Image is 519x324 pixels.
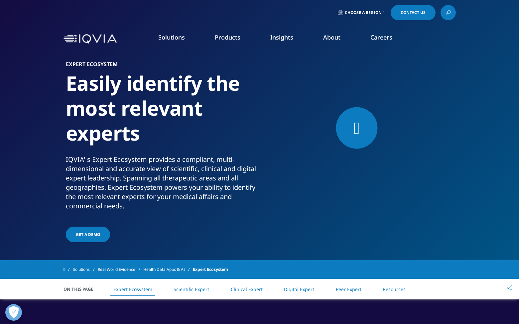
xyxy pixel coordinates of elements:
a: Careers [370,33,392,41]
a: Insights [270,33,293,41]
a: GET A DEMO [66,227,110,242]
p: IQVIA' s Expert Ecosystem provides a compliant, multi-dimensional and accurate view of scientific... [66,155,257,215]
h6: EXPERT ECOSYSTEM [66,61,257,71]
a: About [323,33,340,41]
nav: Primary [119,23,456,54]
a: Resources [383,286,406,292]
a: Expert Ecosystem [113,286,152,292]
span: Choose a Region [345,10,382,15]
h1: Easily identify the most relevant experts [66,71,257,155]
a: Clinical Expert [231,286,263,292]
span: On This Page [64,286,100,292]
a: Scientific Expert [174,286,209,292]
img: IQVIA Healthcare Information Technology and Pharma Clinical Research Company [64,34,117,44]
span: Expert Ecosystem [193,264,228,275]
a: Real World Evidence [98,264,143,275]
a: Products [215,33,240,41]
span: GET A DEMO [76,232,100,237]
a: Digital Expert [284,286,314,292]
a: Solutions [158,33,185,41]
a: Contact Us [391,5,436,20]
a: Solutions [73,264,98,275]
span: Contact Us [401,11,426,15]
a: Peer Expert [336,286,361,292]
button: Open Preferences [5,304,22,321]
img: expert-ecosystem-platform-explainer-video---thumb.jpg [275,61,453,194]
a: Health Data Apps & AI [143,264,193,275]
